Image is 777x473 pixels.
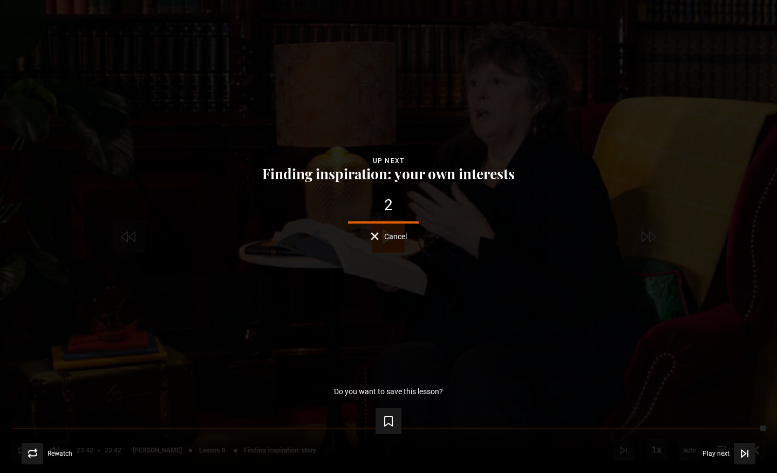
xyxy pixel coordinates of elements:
div: 2 [17,198,760,213]
button: Rewatch [22,443,72,464]
button: Play next [703,443,755,464]
div: Up next [17,156,760,166]
button: Cancel [371,232,407,240]
span: Play next [703,450,730,457]
button: Finding inspiration: your own interests [259,166,518,181]
p: Do you want to save this lesson? [334,388,443,395]
span: Rewatch [47,450,72,457]
span: Cancel [384,233,407,240]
